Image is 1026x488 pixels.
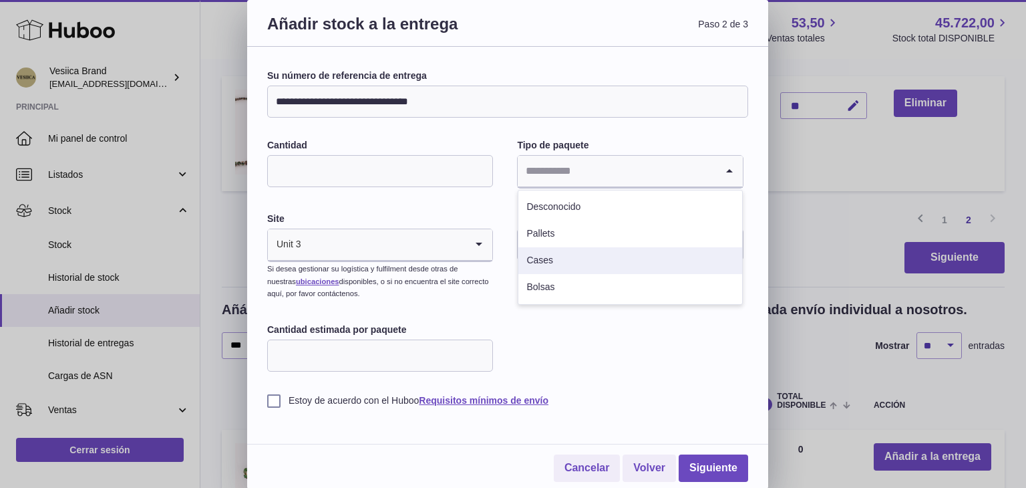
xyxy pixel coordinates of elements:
input: Search for option [302,229,466,260]
label: Fecha de envío esperada [517,213,743,225]
li: Pallets [518,221,741,247]
input: Search for option [518,156,715,187]
label: Site [267,213,493,225]
a: Requisitos mínimos de envío [419,395,548,406]
div: Search for option [518,156,742,188]
a: Volver [623,455,676,482]
li: Cases [518,247,741,274]
small: Si desea gestionar su logística y fulfilment desde otras de nuestras disponibles, o si no encuent... [267,265,488,298]
div: Search for option [268,229,492,261]
label: Cantidad estimada por paquete [267,324,493,336]
span: Paso 2 de 3 [508,13,748,50]
a: Siguiente [679,455,748,482]
a: ubicaciones [296,277,339,285]
label: Estoy de acuerdo con el Huboo [267,394,748,407]
h3: Añadir stock a la entrega [267,13,508,50]
label: Su número de referencia de entrega [267,70,748,82]
label: Tipo de paquete [517,139,743,152]
label: Cantidad [267,139,493,152]
span: Unit 3 [268,229,302,260]
li: Bolsas [518,274,741,301]
li: Desconocido [518,194,741,221]
a: Cancelar [554,455,621,482]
